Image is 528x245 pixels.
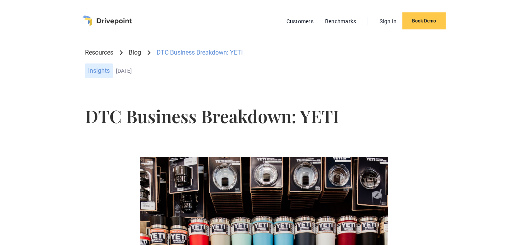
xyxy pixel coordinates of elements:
a: Sign In [376,16,400,26]
a: Book Demo [402,12,446,29]
a: Customers [283,16,317,26]
a: Resources [85,48,113,57]
div: Insights [85,63,113,78]
div: DTC Business Breakdown: YETI [157,48,243,57]
div: [DATE] [116,68,443,74]
a: home [82,15,132,26]
a: Blog [129,48,141,57]
h1: DTC Business Breakdown: YETI [85,107,443,125]
a: Benchmarks [321,16,360,26]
